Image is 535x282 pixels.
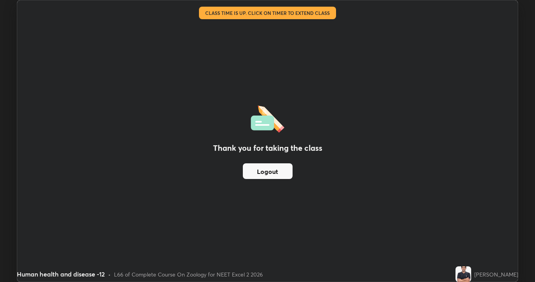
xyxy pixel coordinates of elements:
img: offlineFeedback.1438e8b3.svg [251,103,284,133]
div: L66 of Complete Course On Zoology for NEET Excel 2 2026 [114,270,263,278]
button: Logout [243,163,293,179]
div: [PERSON_NAME] [474,270,518,278]
img: 2fec1a48125546c298987ccd91524ada.jpg [455,266,471,282]
div: Human health and disease -12 [17,269,105,279]
div: • [108,270,111,278]
h2: Thank you for taking the class [213,142,322,154]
